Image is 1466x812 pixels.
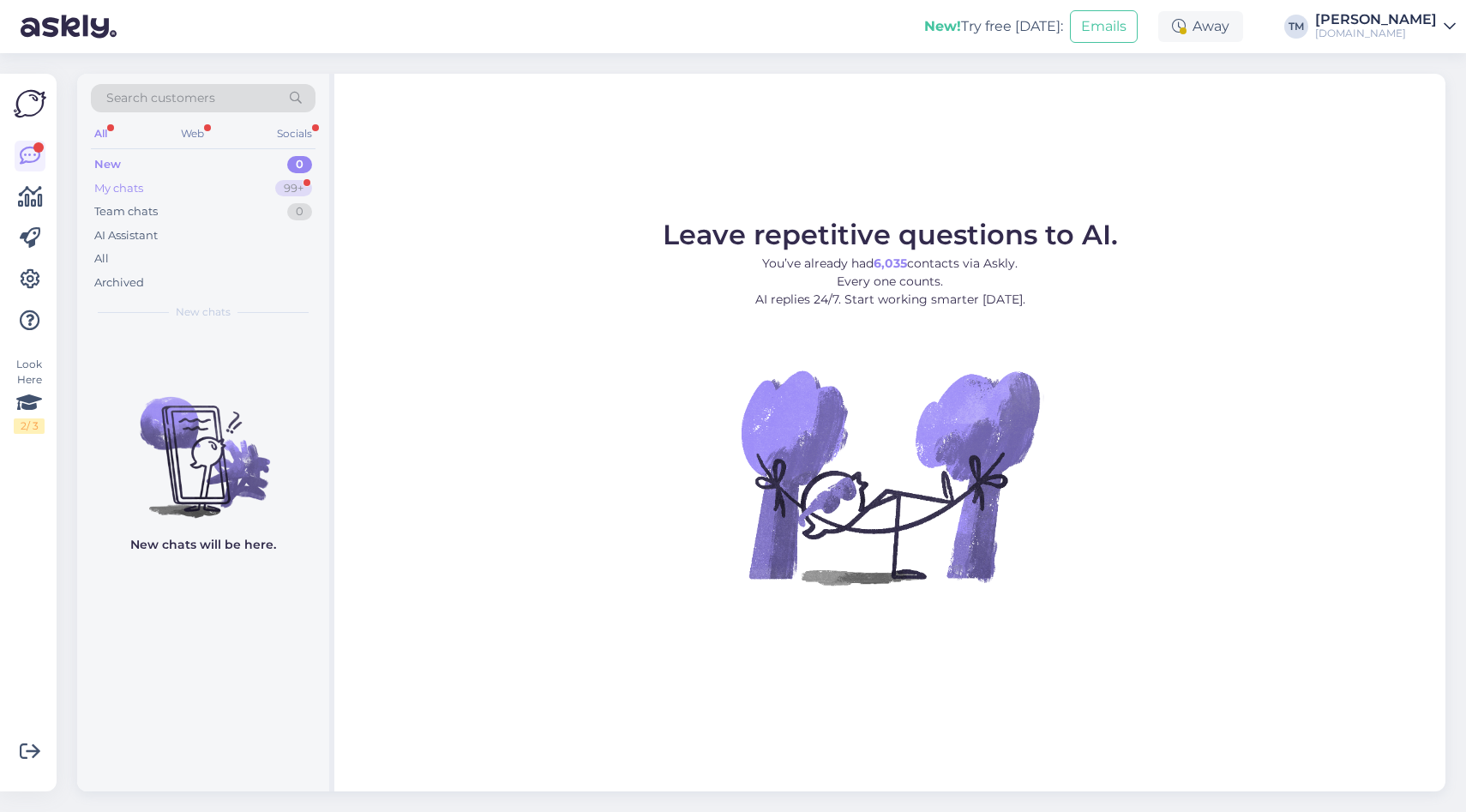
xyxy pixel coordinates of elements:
img: No chats [77,366,329,520]
div: [PERSON_NAME] [1315,13,1437,27]
p: You’ve already had contacts via Askly. Every one counts. AI replies 24/7. Start working smarter [... [663,255,1118,309]
div: Try free [DATE]: [924,16,1063,37]
div: Look Here [14,357,45,434]
div: TM [1284,15,1308,39]
div: AI Assistant [94,227,158,244]
div: Away [1158,11,1243,42]
div: 0 [287,203,312,220]
img: No Chat active [736,322,1044,631]
div: Team chats [94,203,158,220]
div: 0 [287,156,312,173]
div: All [91,123,111,145]
b: New! [924,18,961,34]
div: My chats [94,180,143,197]
div: New [94,156,121,173]
span: Leave repetitive questions to AI. [663,218,1118,251]
div: 99+ [275,180,312,197]
span: Search customers [106,89,215,107]
p: New chats will be here. [130,536,276,554]
span: New chats [176,304,231,320]
div: [DOMAIN_NAME] [1315,27,1437,40]
b: 6,035 [874,256,907,271]
div: 2 / 3 [14,418,45,434]
div: Archived [94,274,144,292]
button: Emails [1070,10,1138,43]
a: [PERSON_NAME][DOMAIN_NAME] [1315,13,1456,40]
div: All [94,250,109,268]
div: Web [177,123,207,145]
img: Askly Logo [14,87,46,120]
div: Socials [273,123,315,145]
